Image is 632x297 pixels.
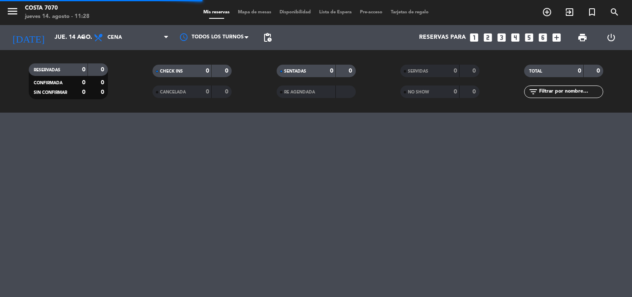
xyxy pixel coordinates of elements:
strong: 0 [330,68,333,74]
strong: 0 [101,89,106,95]
i: arrow_drop_down [77,33,87,43]
span: Pre-acceso [356,10,387,15]
strong: 0 [454,89,457,95]
strong: 0 [82,89,85,95]
i: turned_in_not [587,7,597,17]
span: RE AGENDADA [284,90,315,94]
i: looks_two [482,32,493,43]
i: looks_3 [496,32,507,43]
strong: 0 [101,80,106,86]
i: search [610,7,620,17]
span: Mis reservas [199,10,234,15]
span: Mapa de mesas [234,10,275,15]
div: Costa 7070 [25,4,90,13]
i: add_box [551,32,562,43]
span: Lista de Espera [315,10,356,15]
i: looks_4 [510,32,521,43]
span: TOTAL [529,69,542,73]
i: menu [6,5,19,18]
i: looks_6 [537,32,548,43]
strong: 0 [472,89,477,95]
button: menu [6,5,19,20]
span: print [577,33,587,43]
span: SERVIDAS [408,69,428,73]
span: SIN CONFIRMAR [34,91,67,95]
strong: 0 [597,68,602,74]
strong: 0 [206,68,209,74]
strong: 0 [578,68,581,74]
strong: 0 [206,89,209,95]
span: Reservas para [419,34,466,41]
span: Cena [107,35,122,40]
i: filter_list [528,87,538,97]
span: pending_actions [262,33,272,43]
input: Filtrar por nombre... [538,87,603,96]
i: [DATE] [6,28,50,47]
span: NO SHOW [408,90,429,94]
i: looks_5 [524,32,535,43]
span: SENTADAS [284,69,306,73]
span: CANCELADA [160,90,186,94]
span: CHECK INS [160,69,183,73]
span: CONFIRMADA [34,81,62,85]
strong: 0 [349,68,354,74]
span: RESERVADAS [34,68,60,72]
strong: 0 [225,89,230,95]
strong: 0 [472,68,477,74]
div: jueves 14. agosto - 11:28 [25,13,90,21]
i: power_settings_new [606,33,616,43]
div: LOG OUT [597,25,626,50]
strong: 0 [82,67,85,73]
i: add_circle_outline [542,7,552,17]
strong: 0 [454,68,457,74]
strong: 0 [101,67,106,73]
span: Tarjetas de regalo [387,10,433,15]
i: looks_one [469,32,480,43]
strong: 0 [225,68,230,74]
i: exit_to_app [565,7,575,17]
span: Disponibilidad [275,10,315,15]
strong: 0 [82,80,85,86]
